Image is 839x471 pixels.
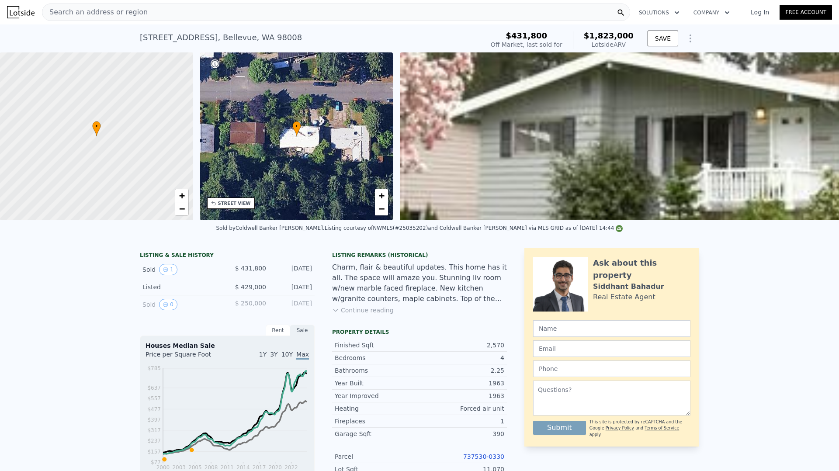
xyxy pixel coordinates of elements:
input: Email [533,340,690,357]
tspan: $237 [147,438,161,444]
a: Zoom out [175,202,188,215]
img: NWMLS Logo [616,225,623,232]
tspan: 2005 [188,464,202,471]
div: Garage Sqft [335,429,419,438]
a: Log In [740,8,780,17]
div: 2,570 [419,341,504,350]
div: Sold [142,264,220,275]
div: [DATE] [273,299,312,310]
div: • [92,121,101,136]
div: 1 [419,417,504,426]
button: Continue reading [332,306,394,315]
button: Company [686,5,737,21]
button: View historical data [159,299,177,310]
a: Privacy Policy [606,426,634,430]
tspan: $77 [151,459,161,465]
span: − [179,203,184,214]
a: 737530-0330 [463,453,504,460]
div: Houses Median Sale [146,341,309,350]
div: [DATE] [273,264,312,275]
button: Show Options [682,30,699,47]
div: Parcel [335,452,419,461]
div: Forced air unit [419,404,504,413]
div: 1963 [419,391,504,400]
span: $431,800 [506,31,548,40]
span: $ 429,000 [235,284,266,291]
span: + [379,190,385,201]
div: STREET VIEW [218,200,251,207]
span: 1Y [259,351,267,358]
span: • [292,122,301,130]
div: 1963 [419,379,504,388]
span: 10Y [281,351,293,358]
span: 3Y [270,351,277,358]
div: Bedrooms [335,353,419,362]
tspan: $157 [147,449,161,455]
div: Price per Square Foot [146,350,227,364]
div: Off Market, last sold for [491,40,562,49]
a: Zoom in [175,189,188,202]
a: Zoom in [375,189,388,202]
div: Listing courtesy of NWMLS (#25035202) and Coldwell Banker [PERSON_NAME] via MLS GRID as of [DATE]... [325,225,623,231]
tspan: 2011 [220,464,234,471]
span: + [179,190,184,201]
tspan: 2020 [268,464,282,471]
tspan: $397 [147,417,161,423]
div: LISTING & SALE HISTORY [140,252,315,260]
div: Siddhant Bahadur [593,281,664,292]
tspan: 2022 [284,464,298,471]
a: Zoom out [375,202,388,215]
tspan: $477 [147,406,161,412]
div: Real Estate Agent [593,292,655,302]
div: Year Improved [335,391,419,400]
img: Lotside [7,6,35,18]
a: Free Account [780,5,832,20]
div: Sold [142,299,220,310]
input: Name [533,320,690,337]
span: • [92,122,101,130]
button: SAVE [648,31,678,46]
tspan: $557 [147,395,161,402]
div: This site is protected by reCAPTCHA and the Google and apply. [589,419,690,438]
div: [DATE] [273,283,312,291]
tspan: $637 [147,385,161,391]
input: Phone [533,360,690,377]
div: • [292,121,301,136]
tspan: $317 [147,427,161,433]
div: Heating [335,404,419,413]
div: 390 [419,429,504,438]
tspan: 2014 [236,464,250,471]
div: Bathrooms [335,366,419,375]
div: Ask about this property [593,257,690,281]
div: Rent [266,325,290,336]
div: Listed [142,283,220,291]
div: Sale [290,325,315,336]
tspan: 2017 [253,464,266,471]
span: $1,823,000 [584,31,634,40]
span: − [379,203,385,214]
div: Finished Sqft [335,341,419,350]
div: Fireplaces [335,417,419,426]
div: Sold by Coldwell Banker [PERSON_NAME] . [216,225,325,231]
span: Search an address or region [42,7,148,17]
tspan: $785 [147,365,161,371]
div: 2.25 [419,366,504,375]
tspan: 2003 [172,464,186,471]
div: Listing Remarks (Historical) [332,252,507,259]
span: $ 431,800 [235,265,266,272]
button: Submit [533,421,586,435]
span: $ 250,000 [235,300,266,307]
a: Terms of Service [645,426,679,430]
div: 4 [419,353,504,362]
button: View historical data [159,264,177,275]
button: Solutions [632,5,686,21]
div: Property details [332,329,507,336]
div: [STREET_ADDRESS] , Bellevue , WA 98008 [140,31,302,44]
span: Max [296,351,309,360]
div: Lotside ARV [584,40,634,49]
div: Charm, flair & beautiful updates. This home has it all. The space will amaze you. Stunning liv ro... [332,262,507,304]
div: Year Built [335,379,419,388]
tspan: 2000 [156,464,170,471]
tspan: 2008 [205,464,218,471]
